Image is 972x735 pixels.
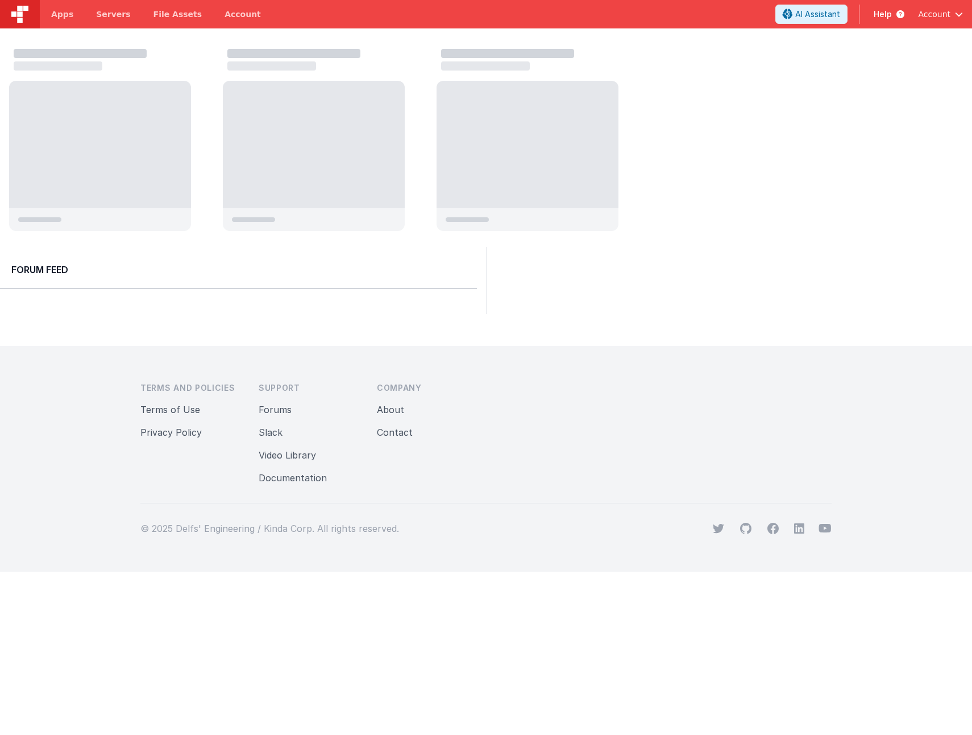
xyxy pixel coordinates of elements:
[140,522,399,535] p: © 2025 Delfs' Engineering / Kinda Corp. All rights reserved.
[775,5,848,24] button: AI Assistant
[259,427,283,438] a: Slack
[377,404,404,415] a: About
[11,263,466,276] h2: Forum Feed
[918,9,963,20] button: Account
[51,9,73,20] span: Apps
[140,427,202,438] a: Privacy Policy
[377,382,477,394] h3: Company
[795,9,840,20] span: AI Assistant
[377,403,404,416] button: About
[794,523,805,534] svg: viewBox="0 0 24 24" aria-hidden="true">
[96,9,130,20] span: Servers
[259,448,316,462] button: Video Library
[140,382,240,394] h3: Terms and Policies
[377,426,413,439] button: Contact
[153,9,202,20] span: File Assets
[918,9,950,20] span: Account
[259,403,292,416] button: Forums
[259,471,327,485] button: Documentation
[140,404,200,415] a: Terms of Use
[259,426,283,439] button: Slack
[259,382,359,394] h3: Support
[874,9,892,20] span: Help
